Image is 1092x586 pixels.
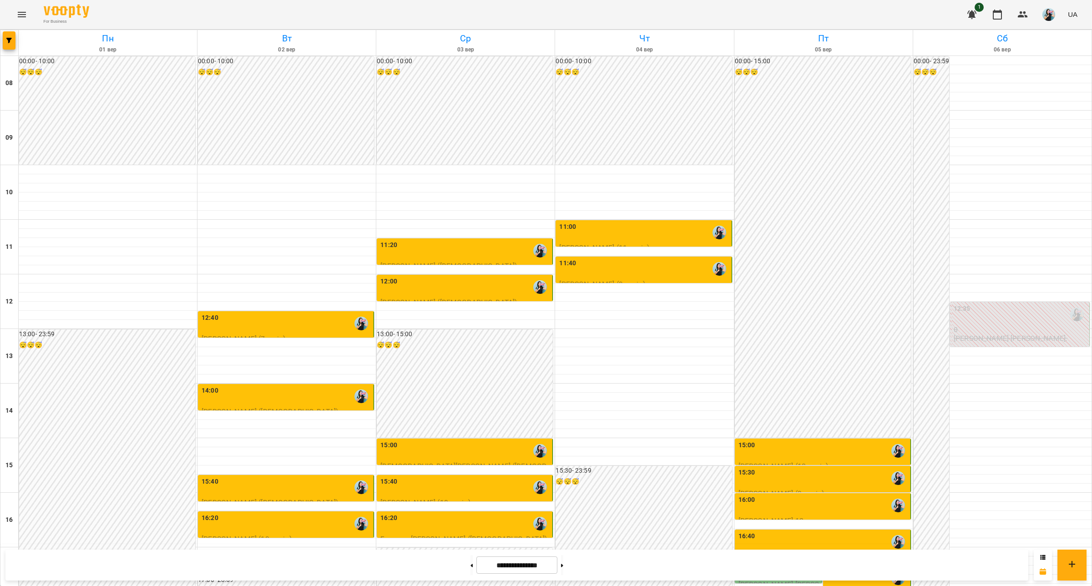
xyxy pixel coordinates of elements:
[738,462,829,470] span: [PERSON_NAME] (10 років)
[5,351,13,361] h6: 13
[354,317,368,330] img: 💜 Челомбітько Варвара Олександр.
[556,31,732,45] h6: Чт
[738,468,755,478] label: 15:30
[5,78,13,88] h6: 08
[1064,6,1081,23] button: UA
[198,56,374,66] h6: 00:00 - 10:00
[378,31,553,45] h6: Ср
[202,535,292,543] span: [PERSON_NAME] (10 років)
[44,19,89,25] span: For Business
[19,340,195,350] h6: 😴😴😴
[199,45,374,54] h6: 02 вер
[556,56,732,66] h6: 00:00 - 10:00
[199,31,374,45] h6: Вт
[735,56,911,66] h6: 00:00 - 15:00
[533,280,547,294] img: 💜 Челомбітько Варвара Олександр.
[380,240,397,250] label: 11:20
[738,440,755,450] label: 15:00
[533,480,547,494] img: 💜 Челомбітько Варвара Олександр.
[19,329,195,339] h6: 13:00 - 23:59
[19,67,195,77] h6: 😴😴😴
[20,31,196,45] h6: Пн
[354,517,368,530] img: 💜 Челомбітько Варвара Олександр.
[202,498,338,507] span: [PERSON_NAME] ([DEMOGRAPHIC_DATA])
[377,329,553,339] h6: 13:00 - 15:00
[914,56,949,66] h6: 00:00 - 23:59
[713,226,726,239] img: 💜 Челомбітько Варвара Олександр.
[377,340,553,350] h6: 😴😴😴
[1068,10,1077,19] span: UA
[915,31,1090,45] h6: Сб
[380,477,397,487] label: 15:40
[202,386,218,396] label: 14:00
[975,3,984,12] span: 1
[380,462,546,478] span: [DEMOGRAPHIC_DATA][PERSON_NAME] ([DEMOGRAPHIC_DATA])
[1070,308,1084,321] img: 💜 Челомбітько Варвара Олександр.
[559,222,576,232] label: 11:00
[380,262,517,270] span: [PERSON_NAME] ([DEMOGRAPHIC_DATA])
[380,535,547,543] span: Березня [PERSON_NAME] ([DEMOGRAPHIC_DATA])
[533,517,547,530] img: 💜 Челомбітько Варвара Олександр.
[202,313,218,323] label: 12:40
[559,258,576,268] label: 11:40
[380,498,470,507] span: [PERSON_NAME] (10 років)
[556,477,732,487] h6: 😴😴😴
[891,499,905,512] img: 💜 Челомбітько Варвара Олександр.
[738,516,810,525] span: [PERSON_NAME] 12 р
[954,326,1087,333] p: 0
[1042,8,1055,21] img: 2498a80441ea744641c5a9678fe7e6ac.jpeg
[736,31,911,45] h6: Пт
[891,471,905,485] img: 💜 Челомбітько Варвара Олександр.
[198,67,374,77] h6: 😴😴😴
[738,489,824,498] span: [PERSON_NAME] (9 років)
[736,45,911,54] h6: 05 вер
[202,407,338,416] span: [PERSON_NAME] ([DEMOGRAPHIC_DATA])
[11,4,33,25] button: Menu
[556,466,732,476] h6: 15:30 - 23:59
[891,444,905,458] img: 💜 Челомбітько Варвара Олександр.
[380,298,517,307] span: [PERSON_NAME] ([DEMOGRAPHIC_DATA])
[559,243,649,252] span: [PERSON_NAME] (11 років)
[891,535,905,549] img: 💜 Челомбітько Варвара Олександр.
[735,67,911,77] h6: 😴😴😴
[914,67,949,77] h6: 😴😴😴
[954,334,1067,342] p: [PERSON_NAME] [PERSON_NAME].
[380,277,397,287] label: 12:00
[378,45,553,54] h6: 03 вер
[5,133,13,143] h6: 09
[5,297,13,307] h6: 12
[20,45,196,54] h6: 01 вер
[915,45,1090,54] h6: 06 вер
[713,262,726,276] img: 💜 Челомбітько Варвара Олександр.
[354,480,368,494] img: 💜 Челомбітько Варвара Олександр.
[533,244,547,258] img: 💜 Челомбітько Варвара Олександр.
[5,460,13,470] h6: 15
[559,280,645,288] span: [PERSON_NAME] (9 років)
[380,513,397,523] label: 16:20
[44,5,89,18] img: Voopty Logo
[533,444,547,458] img: 💜 Челомбітько Варвара Олександр.
[5,187,13,197] h6: 10
[377,56,553,66] h6: 00:00 - 10:00
[5,515,13,525] h6: 16
[556,67,732,77] h6: 😴😴😴
[5,406,13,416] h6: 14
[377,67,553,77] h6: 😴😴😴
[202,513,218,523] label: 16:20
[354,389,368,403] img: 💜 Челомбітько Варвара Олександр.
